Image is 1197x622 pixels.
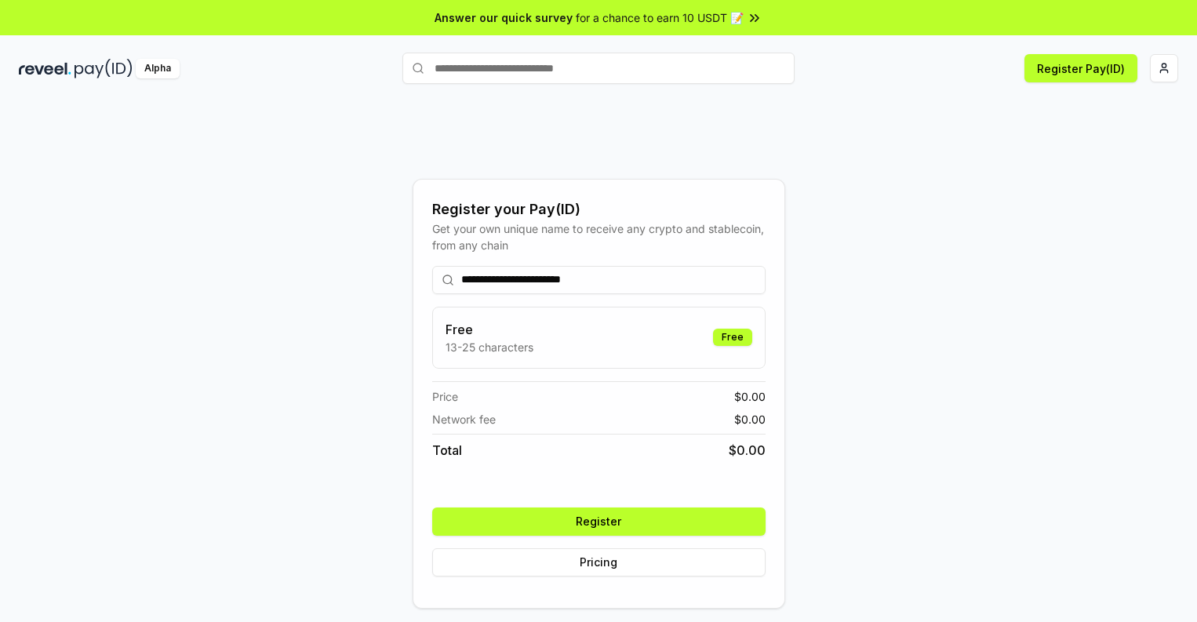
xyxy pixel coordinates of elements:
[446,320,533,339] h3: Free
[432,548,766,577] button: Pricing
[432,411,496,427] span: Network fee
[136,59,180,78] div: Alpha
[435,9,573,26] span: Answer our quick survey
[576,9,744,26] span: for a chance to earn 10 USDT 📝
[432,220,766,253] div: Get your own unique name to receive any crypto and stablecoin, from any chain
[1024,54,1137,82] button: Register Pay(ID)
[713,329,752,346] div: Free
[729,441,766,460] span: $ 0.00
[734,411,766,427] span: $ 0.00
[446,339,533,355] p: 13-25 characters
[432,198,766,220] div: Register your Pay(ID)
[734,388,766,405] span: $ 0.00
[75,59,133,78] img: pay_id
[432,507,766,536] button: Register
[19,59,71,78] img: reveel_dark
[432,441,462,460] span: Total
[432,388,458,405] span: Price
